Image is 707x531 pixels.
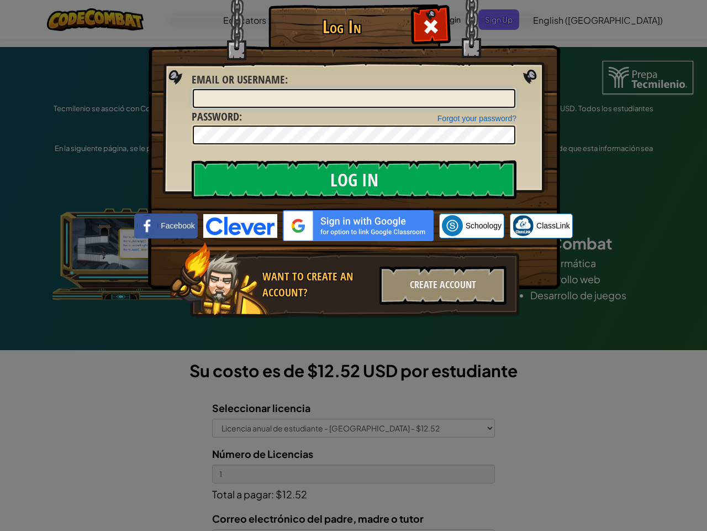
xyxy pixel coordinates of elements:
span: Email or Username [192,72,285,87]
img: clever-logo-blue.png [203,214,277,238]
span: Facebook [161,220,194,231]
img: schoology.png [442,215,463,236]
img: gplus_sso_button2.svg [283,210,434,241]
img: facebook_small.png [137,215,158,236]
div: Create Account [379,266,506,305]
span: Schoology [466,220,502,231]
h1: Log In [271,17,412,37]
span: Password [192,109,239,124]
input: Log In [192,160,516,199]
img: classlink-logo-small.png [513,215,534,236]
div: Want to create an account? [262,269,373,300]
label: : [192,72,288,88]
span: ClassLink [536,220,570,231]
label: : [192,109,242,125]
a: Forgot your password? [437,114,516,123]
